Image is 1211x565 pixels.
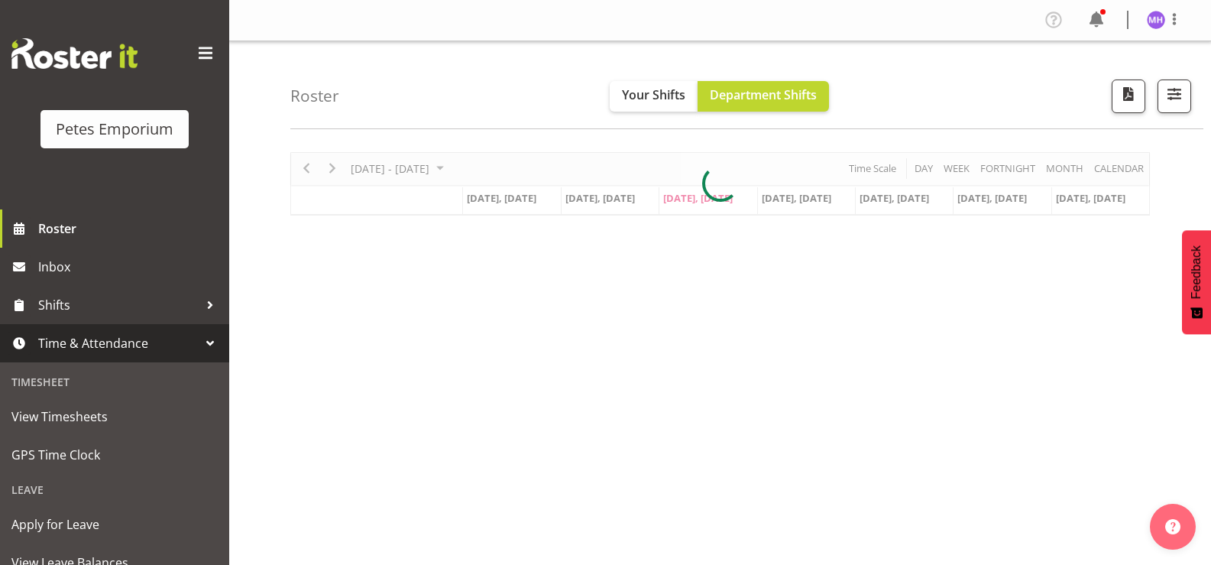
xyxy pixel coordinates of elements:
div: Petes Emporium [56,118,173,141]
span: Shifts [38,294,199,317]
button: Feedback - Show survey [1182,230,1211,334]
span: Department Shifts [710,86,817,103]
div: Leave [4,474,225,505]
button: Download a PDF of the roster according to the set date range. [1112,80,1145,113]
a: View Timesheets [4,398,225,436]
span: View Timesheets [11,405,218,428]
button: Filter Shifts [1158,80,1191,113]
img: help-xxl-2.png [1165,519,1180,534]
img: mackenzie-halford4471.jpg [1147,11,1165,29]
a: Apply for Leave [4,505,225,544]
span: Your Shifts [622,86,685,103]
a: GPS Time Clock [4,436,225,474]
span: Roster [38,217,222,240]
img: Rosterit website logo [11,38,138,69]
span: Time & Attendance [38,332,199,355]
div: Timesheet [4,366,225,398]
button: Your Shifts [610,81,698,112]
span: Inbox [38,255,222,278]
span: Feedback [1190,245,1203,299]
span: GPS Time Clock [11,443,218,466]
h4: Roster [290,87,339,105]
span: Apply for Leave [11,513,218,536]
button: Department Shifts [698,81,829,112]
